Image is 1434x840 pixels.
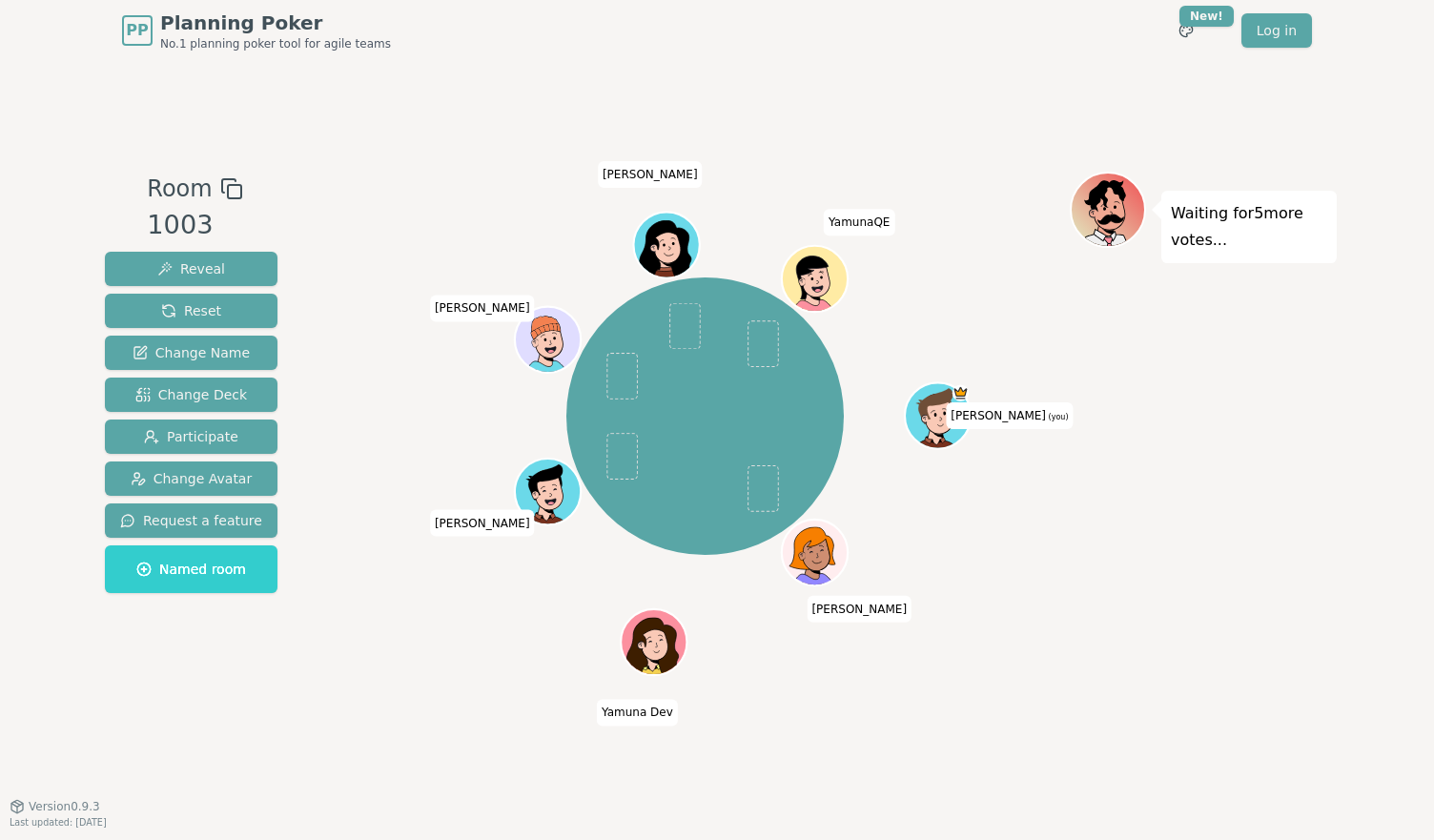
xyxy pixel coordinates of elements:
span: Planning Poker [160,10,391,36]
button: Participate [105,420,277,454]
button: Reveal [105,252,277,286]
button: Click to change your avatar [907,385,969,447]
span: Click to change your name [824,209,894,236]
button: Change Avatar [105,461,277,496]
span: Click to change your name [430,510,535,537]
span: Click to change your name [946,402,1073,429]
button: Version0.9.3 [10,799,100,814]
span: Click to change your name [430,296,535,322]
a: PPPlanning PokerNo.1 planning poker tool for agile teams [122,10,391,51]
button: Change Deck [105,378,277,412]
span: Click to change your name [807,596,912,623]
span: Participate [144,427,238,446]
p: Waiting for 5 more votes... [1171,200,1327,254]
div: 1003 [147,206,242,245]
span: Reset [161,301,221,320]
span: Reveal [157,259,225,278]
button: New! [1169,13,1203,48]
span: Colin is the host [952,385,968,401]
span: No.1 planning poker tool for agile teams [160,36,391,51]
span: PP [126,19,148,42]
span: Room [147,172,212,206]
button: Named room [105,545,277,593]
span: Change Name [133,343,250,362]
div: New! [1179,6,1234,27]
span: Change Deck [135,385,247,404]
span: Change Avatar [131,469,253,488]
span: Named room [136,560,246,579]
span: Request a feature [120,511,262,530]
span: Click to change your name [597,700,678,727]
span: Click to change your name [598,161,703,188]
span: (you) [1046,413,1069,421]
button: Request a feature [105,503,277,538]
button: Reset [105,294,277,328]
span: Last updated: [DATE] [10,817,107,828]
span: Version 0.9.3 [29,799,100,814]
button: Change Name [105,336,277,370]
a: Log in [1241,13,1312,48]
